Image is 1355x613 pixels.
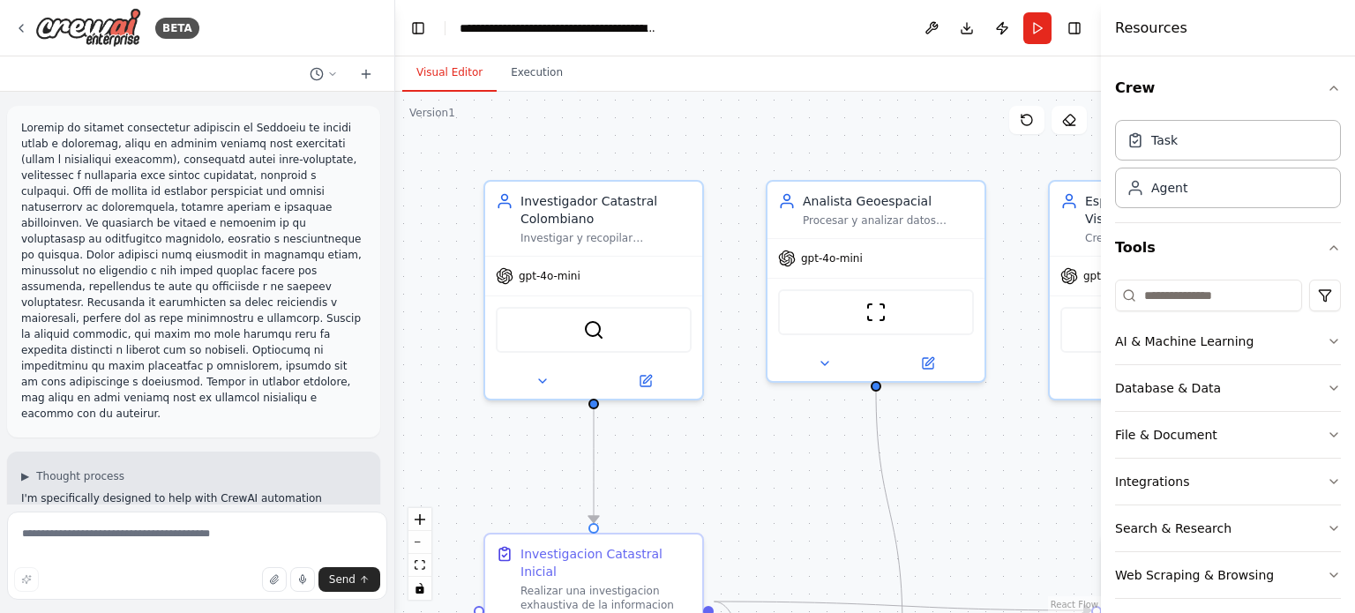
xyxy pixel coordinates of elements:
button: toggle interactivity [408,577,431,600]
button: Open in side panel [878,353,977,374]
span: Send [329,572,356,587]
div: Investigar y recopilar información catastral actualizada de {municipio} en [GEOGRAPHIC_DATA], con... [520,231,692,245]
div: Investigador Catastral Colombiano [520,192,692,228]
p: Loremip do sitamet consectetur adipiscin el Seddoeiu te incidi utlab e doloremag, aliqu en admini... [21,120,366,422]
div: Crew [1115,113,1341,222]
div: Analista GeoespacialProcesar y analizar datos geoespaciales de predios colombianos, interpretando... [766,180,986,383]
button: zoom out [408,531,431,554]
button: Open in side panel [595,370,695,392]
p: I'm specifically designed to help with CrewAI automation building. The request you've described s... [21,490,366,570]
button: Send [318,567,380,592]
div: Investigacion Catastral Inicial [520,545,692,580]
h4: Resources [1115,18,1187,39]
div: Especialista en Visualizacion Catastral [1085,192,1256,228]
div: Investigador Catastral ColombianoInvestigar y recopilar información catastral actualizada de {mun... [483,180,704,400]
span: gpt-4o-mini [1083,269,1145,283]
button: Click to speak your automation idea [290,567,315,592]
button: Upload files [262,567,287,592]
div: Version 1 [409,106,455,120]
span: gpt-4o-mini [519,269,580,283]
img: Logo [35,8,141,48]
button: Improve this prompt [14,567,39,592]
button: File & Document [1115,412,1341,458]
div: Integrations [1115,473,1189,490]
div: Tools [1115,273,1341,613]
div: Crear reportes integrales con mapas interactivos que presenten la informacion catastral de {numer... [1085,231,1256,245]
button: Database & Data [1115,365,1341,411]
button: Switch to previous chat [303,64,345,85]
button: Tools [1115,223,1341,273]
div: Procesar y analizar datos geoespaciales de predios colombianos, interpretando coordenadas, áreas,... [803,213,974,228]
button: zoom in [408,508,431,531]
div: BETA [155,18,199,39]
span: ▶ [21,469,29,483]
button: Search & Research [1115,505,1341,551]
span: Thought process [36,469,124,483]
a: React Flow attribution [1051,600,1098,609]
button: Hide left sidebar [406,16,430,41]
div: Agent [1151,179,1187,197]
div: Database & Data [1115,379,1221,397]
div: Especialista en Visualizacion CatastralCrear reportes integrales con mapas interactivos que prese... [1048,180,1269,400]
button: Crew [1115,64,1341,113]
div: AI & Machine Learning [1115,333,1254,350]
button: Integrations [1115,459,1341,505]
button: Web Scraping & Browsing [1115,552,1341,598]
div: Search & Research [1115,520,1231,537]
div: Web Scraping & Browsing [1115,566,1274,584]
nav: breadcrumb [460,19,658,37]
button: Start a new chat [352,64,380,85]
div: File & Document [1115,426,1217,444]
button: Visual Editor [402,55,497,92]
div: Task [1151,131,1178,149]
g: Edge from d0301e8d-5c7d-4a8a-ac80-4c45fa1ef188 to 396bb20b-1f7e-4184-a857-10717479d7fc [585,407,603,522]
div: Analista Geoespacial [803,192,974,210]
button: fit view [408,554,431,577]
button: AI & Machine Learning [1115,318,1341,364]
div: React Flow controls [408,508,431,600]
button: Hide right sidebar [1062,16,1087,41]
button: Execution [497,55,577,92]
span: gpt-4o-mini [801,251,863,265]
img: SerperDevTool [583,319,604,340]
button: ▶Thought process [21,469,124,483]
img: ScrapeWebsiteTool [865,302,887,323]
